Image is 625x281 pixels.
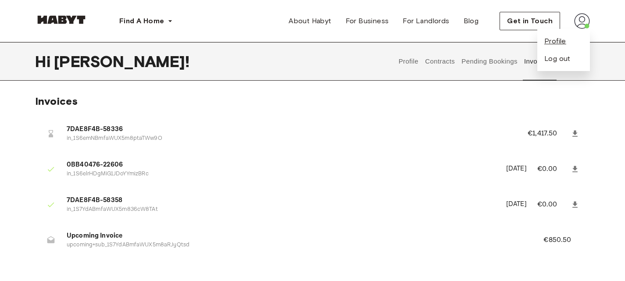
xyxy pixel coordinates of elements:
[67,160,496,170] span: 0BB40476-22606
[461,42,519,81] button: Pending Bookings
[67,231,522,241] span: Upcoming Invoice
[112,12,180,30] button: Find A Home
[397,42,420,81] button: Profile
[67,241,522,249] p: upcoming+sub_1S7YdABmfaWUX5m8aRJyQtsd
[282,12,338,30] a: About Habyt
[457,12,486,30] a: Blog
[544,53,571,64] button: Log out
[119,16,164,26] span: Find A Home
[506,164,527,174] p: [DATE]
[543,235,583,245] p: €850.50
[507,16,553,26] span: Get in Touch
[523,42,557,81] button: Invoices
[574,13,590,29] img: avatar
[537,164,569,174] p: €0.00
[67,124,507,135] span: 7DAE8F4B-58336
[506,199,527,210] p: [DATE]
[537,199,569,210] p: €0.00
[339,12,396,30] a: For Business
[67,196,496,206] span: 7DAE8F4B-58358
[35,95,78,107] span: Invoices
[424,42,456,81] button: Contracts
[67,170,496,178] p: in_1S6elrHDgMiG1JDoYYmizBRc
[395,42,590,81] div: user profile tabs
[289,16,331,26] span: About Habyt
[464,16,479,26] span: Blog
[396,12,456,30] a: For Landlords
[528,128,569,139] p: €1,417.50
[403,16,449,26] span: For Landlords
[67,206,496,214] p: in_1S7YdABmfaWUX5m836cW8TAt
[35,52,54,71] span: Hi
[346,16,389,26] span: For Business
[35,15,88,24] img: Habyt
[54,52,189,71] span: [PERSON_NAME] !
[67,135,507,143] p: in_1S6emNBmfaWUX5m8ptaTWw9O
[500,12,560,30] button: Get in Touch
[544,36,566,46] a: Profile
